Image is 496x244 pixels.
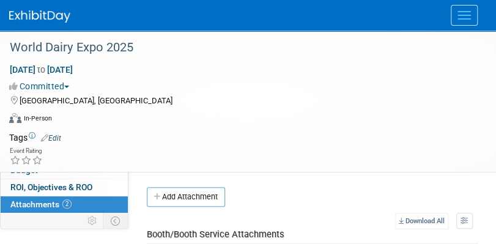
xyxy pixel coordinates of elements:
button: Committed [9,80,74,92]
a: Download All [395,213,448,229]
img: ExhibitDay [9,10,70,23]
button: Menu [451,5,478,26]
td: Tags [9,131,61,144]
div: Event Rating [10,148,43,154]
div: In-Person [23,114,52,123]
span: to [35,65,47,75]
span: Attachments [10,199,72,209]
a: Edit [41,134,61,142]
td: Personalize Event Tab Strip [82,213,103,229]
span: [GEOGRAPHIC_DATA], [GEOGRAPHIC_DATA] [20,96,172,105]
div: Event Format [9,111,481,130]
img: Format-Inperson.png [9,113,21,123]
a: Attachments2 [1,196,128,213]
span: Booth/Booth Service Attachments [147,229,284,240]
span: [DATE] [DATE] [9,64,73,75]
button: Add Attachment [147,187,225,207]
a: ROI, Objectives & ROO [1,179,128,196]
span: ROI, Objectives & ROO [10,182,92,192]
div: World Dairy Expo 2025 [6,37,472,59]
span: 2 [62,199,72,209]
td: Toggle Event Tabs [103,213,128,229]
